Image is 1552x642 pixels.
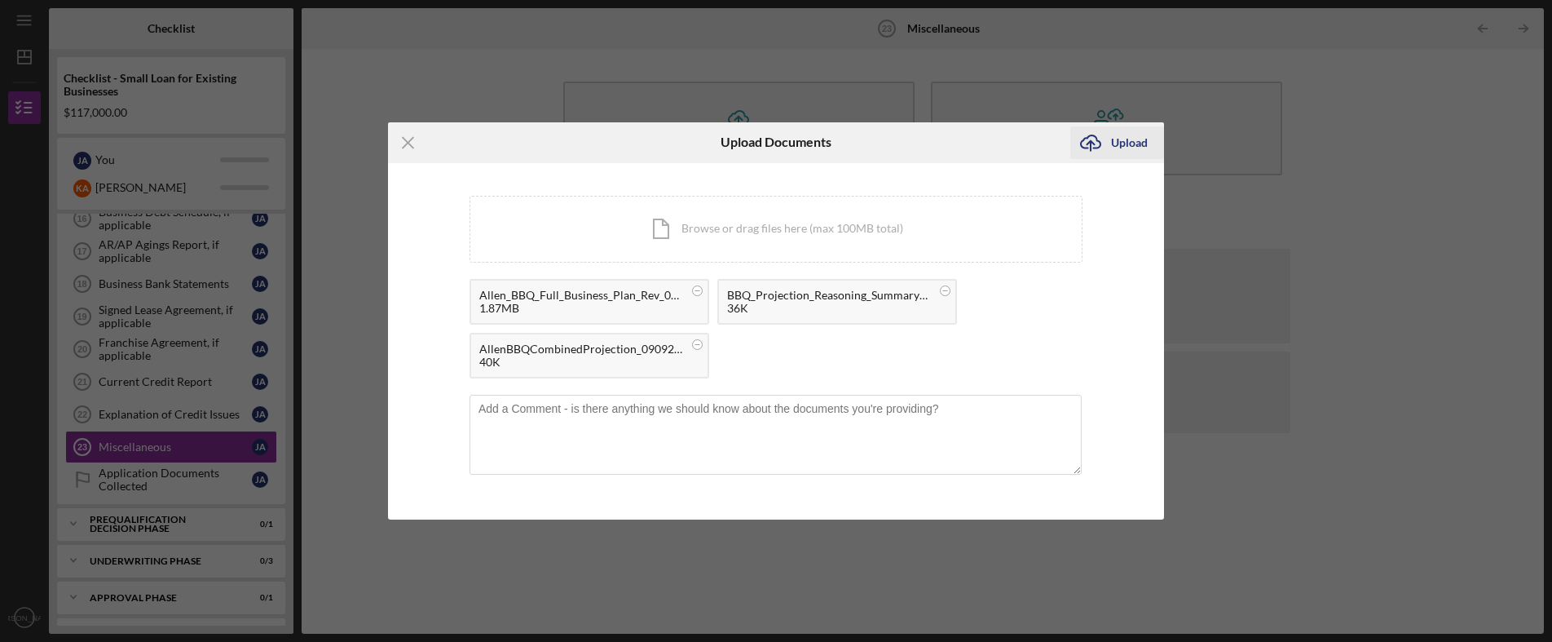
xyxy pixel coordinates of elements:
h6: Upload Documents [721,135,831,149]
div: Upload [1111,126,1148,159]
button: Upload [1070,126,1164,159]
div: Allen_BBQ_Full_Business_Plan_Rev_09102025.docx [479,289,683,302]
div: 36K [727,302,931,315]
div: BBQ_Projection_Reasoning_Summary_09102025.docx [727,289,931,302]
div: AllenBBQCombinedProjection_09092025.xlsx [479,343,683,356]
div: 1.87MB [479,302,683,315]
div: 40K [479,356,683,369]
